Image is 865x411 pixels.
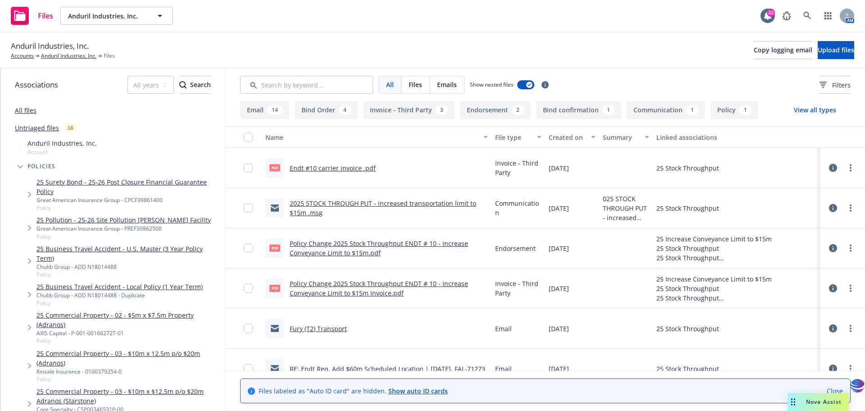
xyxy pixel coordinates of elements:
[437,80,457,89] span: Emails
[36,196,222,204] div: Great American Insurance Group - CPCF39861400
[244,324,253,333] input: Toggle Row Selected
[27,164,56,169] span: Policies
[15,79,58,91] span: Associations
[386,80,394,89] span: All
[470,81,514,88] span: Show nested files
[656,284,772,293] div: 25 Stock Throughput
[850,377,865,394] img: svg+xml;base64,PHN2ZyB3aWR0aD0iMzQiIGhlaWdodD0iMzQiIHZpZXdCb3g9IjAgMCAzNCAzNCIgZmlsbD0ibm9uZSIgeG...
[656,133,816,142] div: Linked associations
[290,365,485,373] a: RE: Endt Req, Add $60m Scheduled Location | [DATE], FAL-71273
[845,323,856,334] a: more
[36,282,203,291] a: 25 Business Travel Accident - Local Policy (1 Year Term)
[36,233,211,240] span: Policy
[778,7,796,25] a: Report a Bug
[602,105,615,115] div: 1
[656,244,772,253] div: 25 Stock Throughput
[495,133,532,142] div: File type
[15,106,36,115] a: All files
[779,101,851,119] button: View all types
[818,46,854,54] span: Upload files
[244,244,253,253] input: Toggle Row Selected
[686,105,698,115] div: 1
[179,76,211,94] button: SearchSearch
[495,244,536,253] span: Endorsement
[819,7,837,25] a: Switch app
[845,162,856,173] a: more
[269,285,280,291] span: pdf
[290,239,468,257] a: Policy Change 2025 Stock Throughput ENDT # 10 - Increase Conveyance Limit to $15m.pdf
[495,158,542,177] span: Invoice - Third Party
[36,204,222,212] span: Policy
[388,387,448,395] a: Show auto ID cards
[265,133,478,142] div: Name
[819,80,851,90] span: Filters
[549,244,569,253] span: [DATE]
[827,386,843,396] a: Close
[754,41,812,59] button: Copy logging email
[710,101,758,119] button: Policy
[495,279,542,298] span: Invoice - Third Party
[739,105,751,115] div: 1
[11,40,89,52] span: Anduril Industries, Inc.
[788,393,849,411] button: Nova Assist
[36,225,211,232] div: Great American Insurance Group - PREF39862500
[549,364,569,374] span: [DATE]
[290,279,468,297] a: Policy Change 2025 Stock Throughput ENDT # 10 - Increase Conveyance Limit to $15m Invoice.pdf
[549,203,569,213] span: [DATE]
[603,133,640,142] div: Summary
[269,245,280,251] span: pdf
[549,324,569,333] span: [DATE]
[38,12,53,19] span: Files
[845,203,856,213] a: more
[267,105,282,115] div: 14
[104,52,115,60] span: Files
[492,126,546,148] button: File type
[36,310,222,329] a: 25 Commercial Property - 02 - $5m x $7.5m Property (Adranos)
[656,364,719,374] div: 25 Stock Throughput
[549,284,569,293] span: [DATE]
[262,126,492,148] button: Name
[754,46,812,54] span: Copy logging email
[339,105,351,115] div: 4
[290,164,376,172] a: Endt #10 carrier invoice .pdf
[244,203,253,212] input: Toggle Row Selected
[798,7,816,25] a: Search
[845,283,856,294] a: more
[240,76,373,94] input: Search by keyword...
[832,80,851,90] span: Filters
[259,386,448,396] span: Files labeled as "Auto ID card" are hidden.
[41,52,96,60] a: Anduril Industries, Inc.
[27,148,97,156] span: Account
[15,123,59,133] a: Untriaged files
[290,199,476,217] a: 2025 STOCK THROUGH PUT - increased transportation limit to $15m .msg
[36,349,222,368] a: 25 Commercial Property - 03 - $10m x 12.5m p/o $20m (Adranos)
[36,177,222,196] a: 25 Surety Bond - 25-26 Post Closure Financial Guarantee Policy
[819,76,851,94] button: Filters
[545,126,599,148] button: Created on
[36,291,203,299] div: Chubb Group - ADD N18014488 - Duplicate
[295,101,358,119] button: Bind Order
[27,139,97,148] span: Anduril Industries, Inc.
[7,3,57,28] a: Files
[656,253,772,263] div: 25 Stock Throughput
[495,199,542,217] span: Communication
[656,293,772,303] div: 25 Stock Throughput
[68,11,146,21] span: Anduril Industries, Inc.
[460,101,531,119] button: Endorsement
[599,126,653,148] button: Summary
[36,337,222,345] span: Policy
[549,133,586,142] div: Created on
[36,329,222,337] div: AXIS Capital - P-001-001662727-01
[60,7,173,25] button: Anduril Industries, Inc.
[179,81,187,88] svg: Search
[179,76,211,93] div: Search
[512,105,524,115] div: 2
[495,364,512,374] span: Email
[36,263,222,271] div: Chubb Group - ADD N18014488
[290,324,347,333] a: Fury (T2) Transport
[767,9,775,17] div: 33
[36,375,222,383] span: Policy
[818,41,854,59] button: Upload files
[36,215,211,225] a: 25 Pollution - 25-26 Site Pollution [PERSON_NAME] Facility
[845,243,856,254] a: more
